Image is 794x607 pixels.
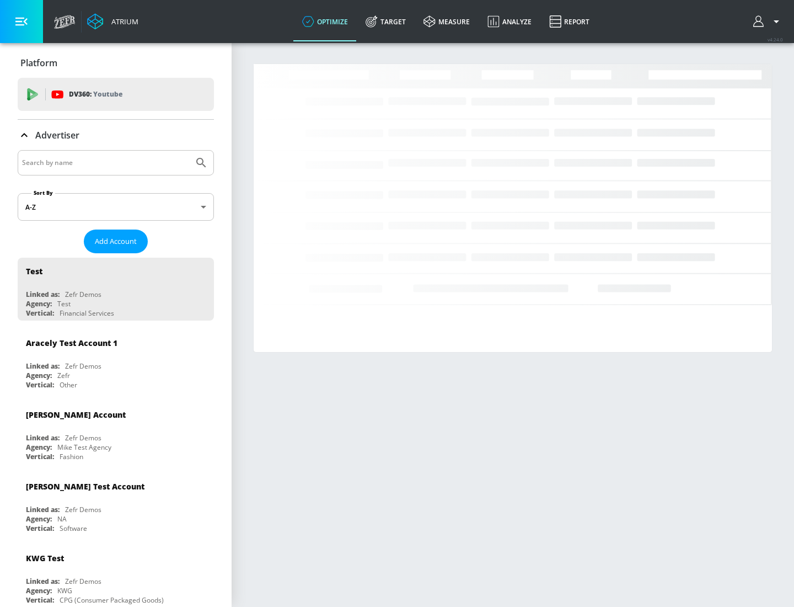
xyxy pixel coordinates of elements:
[26,553,64,563] div: KWG Test
[26,409,126,420] div: [PERSON_NAME] Account
[26,371,52,380] div: Agency:
[26,505,60,514] div: Linked as:
[479,2,540,41] a: Analyze
[26,266,42,276] div: Test
[26,586,52,595] div: Agency:
[22,156,189,170] input: Search by name
[60,308,114,318] div: Financial Services
[87,13,138,30] a: Atrium
[18,401,214,464] div: [PERSON_NAME] AccountLinked as:Zefr DemosAgency:Mike Test AgencyVertical:Fashion
[31,189,55,196] label: Sort By
[26,338,117,348] div: Aracely Test Account 1
[65,433,101,443] div: Zefr Demos
[18,329,214,392] div: Aracely Test Account 1Linked as:Zefr DemosAgency:ZefrVertical:Other
[18,47,214,78] div: Platform
[540,2,598,41] a: Report
[357,2,415,41] a: Target
[26,524,54,533] div: Vertical:
[18,193,214,221] div: A-Z
[18,78,214,111] div: DV360: Youtube
[65,577,101,586] div: Zefr Demos
[26,577,60,586] div: Linked as:
[26,290,60,299] div: Linked as:
[35,129,79,141] p: Advertiser
[18,258,214,321] div: TestLinked as:Zefr DemosAgency:TestVertical:Financial Services
[60,452,83,461] div: Fashion
[107,17,138,26] div: Atrium
[26,514,52,524] div: Agency:
[65,361,101,371] div: Zefr Demos
[18,473,214,536] div: [PERSON_NAME] Test AccountLinked as:Zefr DemosAgency:NAVertical:Software
[69,88,122,100] p: DV360:
[293,2,357,41] a: optimize
[57,299,71,308] div: Test
[26,595,54,605] div: Vertical:
[26,361,60,371] div: Linked as:
[768,36,783,42] span: v 4.24.0
[65,290,101,299] div: Zefr Demos
[18,120,214,151] div: Advertiser
[26,308,54,318] div: Vertical:
[57,514,67,524] div: NA
[415,2,479,41] a: measure
[95,235,137,248] span: Add Account
[26,452,54,461] div: Vertical:
[57,586,72,595] div: KWG
[57,371,70,380] div: Zefr
[65,505,101,514] div: Zefr Demos
[84,230,148,253] button: Add Account
[26,443,52,452] div: Agency:
[26,481,144,492] div: [PERSON_NAME] Test Account
[57,443,111,452] div: Mike Test Agency
[20,57,57,69] p: Platform
[26,433,60,443] div: Linked as:
[93,88,122,100] p: Youtube
[60,380,77,390] div: Other
[26,380,54,390] div: Vertical:
[60,595,164,605] div: CPG (Consumer Packaged Goods)
[60,524,87,533] div: Software
[26,299,52,308] div: Agency:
